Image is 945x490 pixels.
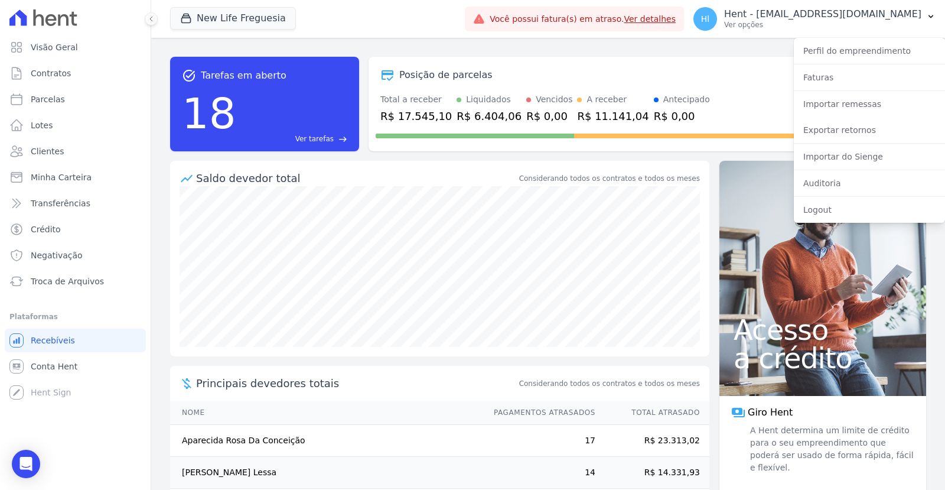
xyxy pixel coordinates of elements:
span: Crédito [31,223,61,235]
a: Importar do Sienge [794,146,945,167]
span: east [338,135,347,144]
span: task_alt [182,69,196,83]
span: Recebíveis [31,335,75,346]
td: 17 [483,425,596,457]
span: Ver tarefas [295,134,334,144]
button: Hl Hent - [EMAIL_ADDRESS][DOMAIN_NAME] Ver opções [684,2,945,35]
td: R$ 23.313,02 [596,425,709,457]
div: Vencidos [536,93,572,106]
span: Conta Hent [31,361,77,372]
span: Considerando todos os contratos e todos os meses [519,378,700,389]
span: Tarefas em aberto [201,69,286,83]
a: Transferências [5,192,146,215]
th: Pagamentos Atrasados [483,401,596,425]
div: A receber [586,93,627,106]
a: Troca de Arquivos [5,270,146,293]
th: Nome [170,401,483,425]
span: Lotes [31,119,53,131]
div: Liquidados [466,93,511,106]
a: Ver tarefas east [241,134,347,144]
div: R$ 11.141,04 [577,108,649,124]
span: Transferências [31,197,90,209]
div: Saldo devedor total [196,170,517,186]
td: Aparecida Rosa Da Conceição [170,425,483,457]
span: Acesso [734,316,912,344]
div: R$ 0,00 [526,108,572,124]
a: Conta Hent [5,355,146,378]
span: Parcelas [31,93,65,105]
div: Total a receber [380,93,452,106]
p: Hent - [EMAIL_ADDRESS][DOMAIN_NAME] [724,8,921,20]
a: Auditoria [794,173,945,194]
a: Logout [794,199,945,220]
span: a crédito [734,344,912,372]
a: Lotes [5,113,146,137]
a: Parcelas [5,87,146,111]
span: Negativação [31,249,83,261]
span: Hl [701,15,709,23]
a: Importar remessas [794,93,945,115]
span: Você possui fatura(s) em atraso. [490,13,676,25]
td: [PERSON_NAME] Lessa [170,457,483,489]
a: Perfil do empreendimento [794,40,945,61]
a: Clientes [5,139,146,163]
span: Minha Carteira [31,171,92,183]
a: Ver detalhes [624,14,676,24]
td: R$ 14.331,93 [596,457,709,489]
div: Considerando todos os contratos e todos os meses [519,173,700,184]
div: Open Intercom Messenger [12,450,40,478]
div: Antecipado [663,93,710,106]
div: R$ 0,00 [654,108,710,124]
a: Crédito [5,218,146,241]
button: New Life Freguesia [170,7,296,30]
a: Exportar retornos [794,119,945,141]
a: Minha Carteira [5,166,146,189]
span: Clientes [31,145,64,157]
span: Troca de Arquivos [31,275,104,287]
div: R$ 6.404,06 [457,108,522,124]
a: Contratos [5,61,146,85]
div: R$ 17.545,10 [380,108,452,124]
div: Posição de parcelas [399,68,493,82]
a: Recebíveis [5,329,146,352]
td: 14 [483,457,596,489]
span: Contratos [31,67,71,79]
th: Total Atrasado [596,401,709,425]
span: Principais devedores totais [196,375,517,391]
div: Plataformas [9,310,141,324]
span: A Hent determina um limite de crédito para o seu empreendimento que poderá ser usado de forma ráp... [748,424,914,474]
a: Negativação [5,244,146,267]
span: Visão Geral [31,41,78,53]
div: 18 [182,83,236,144]
a: Faturas [794,67,945,88]
span: Giro Hent [748,405,793,420]
a: Visão Geral [5,35,146,59]
p: Ver opções [724,20,921,30]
